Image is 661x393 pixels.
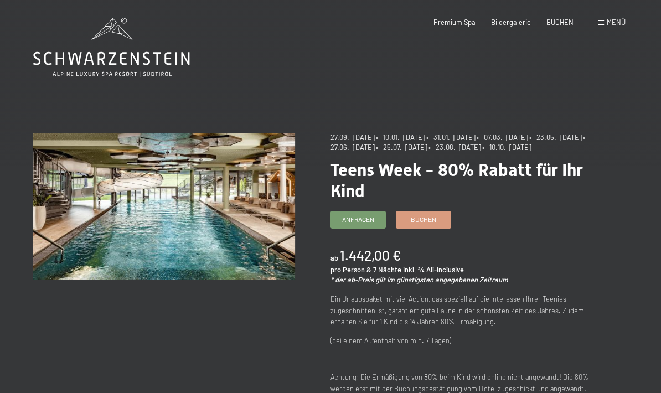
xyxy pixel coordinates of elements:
[330,159,583,201] span: Teens Week - 80% Rabatt für Ihr Kind
[607,18,626,27] span: Menü
[330,254,338,262] span: ab
[376,143,427,152] span: • 25.07.–[DATE]
[376,133,425,142] span: • 10.01.–[DATE]
[330,133,375,142] span: 27.09.–[DATE]
[529,133,582,142] span: • 23.05.–[DATE]
[403,265,464,274] span: inkl. ¾ All-Inclusive
[482,143,531,152] span: • 10.10.–[DATE]
[373,265,401,274] span: 7 Nächte
[340,247,401,263] b: 1.442,00 €
[546,18,574,27] a: BUCHEN
[331,211,385,228] a: Anfragen
[477,133,528,142] span: • 07.03.–[DATE]
[330,265,371,274] span: pro Person &
[330,275,508,284] em: * der ab-Preis gilt im günstigsten angegebenen Zeitraum
[330,133,588,152] span: • 27.06.–[DATE]
[491,18,531,27] a: Bildergalerie
[428,143,481,152] span: • 23.08.–[DATE]
[426,133,476,142] span: • 31.01.–[DATE]
[330,335,592,346] p: (bei einem Aufenthalt von min. 7 Tagen)
[342,215,374,224] span: Anfragen
[33,133,295,280] img: Teens Week - 80% Rabatt für Ihr Kind
[396,211,451,228] a: Buchen
[433,18,476,27] a: Premium Spa
[330,293,592,327] p: Ein Urlaubspaket mit viel Action, das speziell auf die Interessen Ihrer Teenies zugeschnitten ist...
[411,215,436,224] span: Buchen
